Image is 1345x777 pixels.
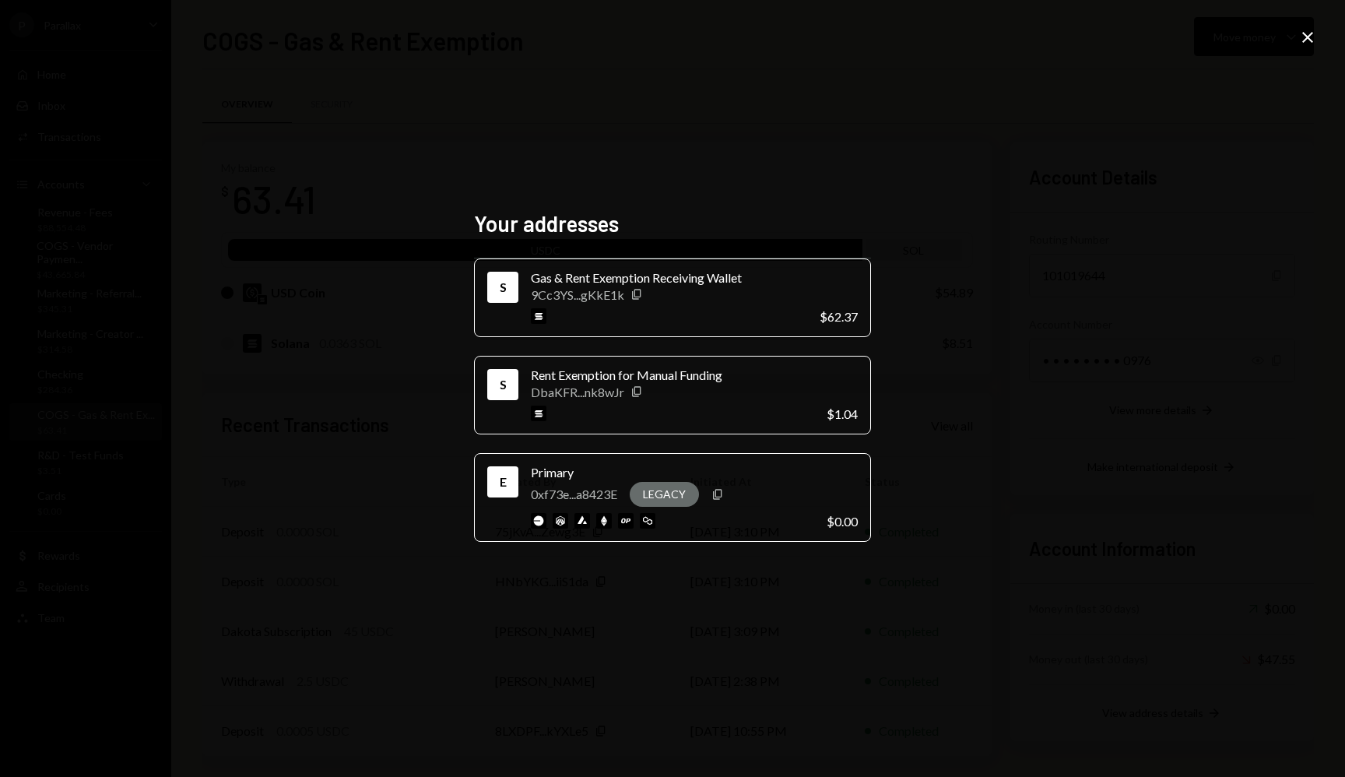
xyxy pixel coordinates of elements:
div: $0.00 [827,514,858,529]
div: Ethereum [490,469,515,494]
img: avalanche-mainnet [574,513,590,529]
img: base-mainnet [531,513,546,529]
h2: Your addresses [474,209,871,239]
img: arbitrum-mainnet [553,513,568,529]
div: $1.04 [827,406,858,421]
div: Rent Exemption for Manual Funding [531,366,814,385]
div: Legacy [630,482,699,507]
img: optimism-mainnet [618,513,634,529]
div: $62.37 [820,309,858,324]
img: solana-mainnet [531,406,546,421]
img: polygon-mainnet [640,513,655,529]
div: Solana [490,275,515,300]
div: 9Cc3YS...gKkE1k [531,287,624,302]
img: solana-mainnet [531,308,546,324]
div: Gas & Rent Exemption Receiving Wallet [531,269,807,287]
div: Primary [531,463,814,482]
div: DbaKFR...nk8wJr [531,385,624,399]
div: 0xf73e...a8423E [531,487,617,501]
img: ethereum-mainnet [596,513,612,529]
div: Solana [490,372,515,397]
